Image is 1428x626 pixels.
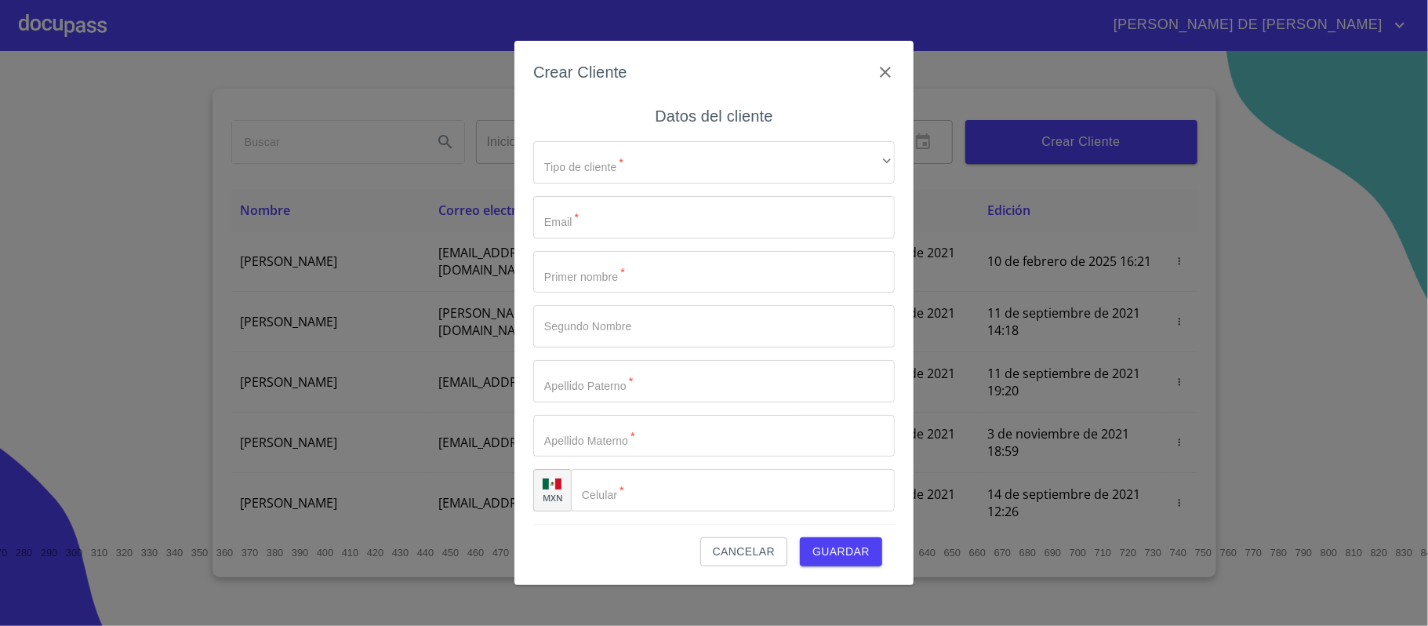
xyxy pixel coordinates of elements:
[543,492,563,504] p: MXN
[812,542,870,562] span: Guardar
[700,537,787,566] button: Cancelar
[543,479,561,490] img: R93DlvwvvjP9fbrDwZeCRYBHk45OWMq+AAOlFVsxT89f82nwPLnD58IP7+ANJEaWYhP0Tx8kkA0WlQMPQsAAgwAOmBj20AXj6...
[713,542,775,562] span: Cancelar
[800,537,882,566] button: Guardar
[533,60,627,85] h6: Crear Cliente
[655,104,772,129] h6: Datos del cliente
[533,141,895,184] div: ​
